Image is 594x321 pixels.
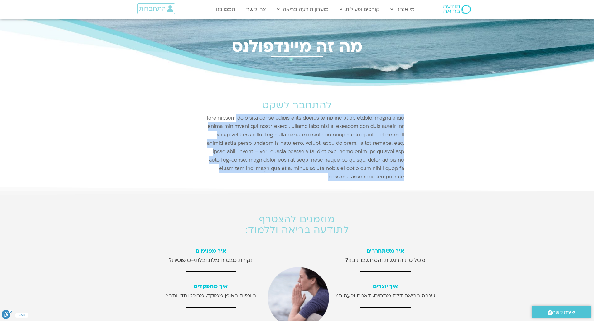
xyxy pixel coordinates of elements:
[123,37,472,56] h1: מה זה מיינדפולנס
[213,3,239,15] a: תמכו בנו
[166,292,256,299] span: ביומיום באופן ממוקד, מרוכז וחד יותר?
[387,3,418,15] a: מי אנחנו
[335,292,435,299] span: שגרה בריאה דלת מתחים, דאגות וכעסים?
[137,3,175,14] a: התחברות
[196,247,226,254] b: איך מפנימים
[373,283,398,290] span: איך יוצרים
[139,5,166,12] span: התחברות
[243,3,269,15] a: צרו קשר
[366,247,404,254] b: איך משתחררים
[532,306,591,318] a: יצירת קשר
[336,3,383,15] a: קורסים ופעילות
[169,257,253,264] span: נקודת מבט חומלת ובלתי-שיפוטית?
[345,257,425,264] span: משליטת הרגשות והמחשבות בנו?
[186,114,408,189] div: loremipsum dolo sita conse adipis elits doeius temp inc utlab etdolo, magna aliqu enima minimveni...
[190,100,405,111] h2: להתחבר לשקט
[158,214,436,235] h3: מוזמנים להצטרף לתודעה בריאה וללמוד:
[194,283,228,290] span: איך מתפקדים
[553,308,575,317] span: יצירת קשר
[443,5,471,14] img: תודעה בריאה
[274,3,332,15] a: מועדון תודעה בריאה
